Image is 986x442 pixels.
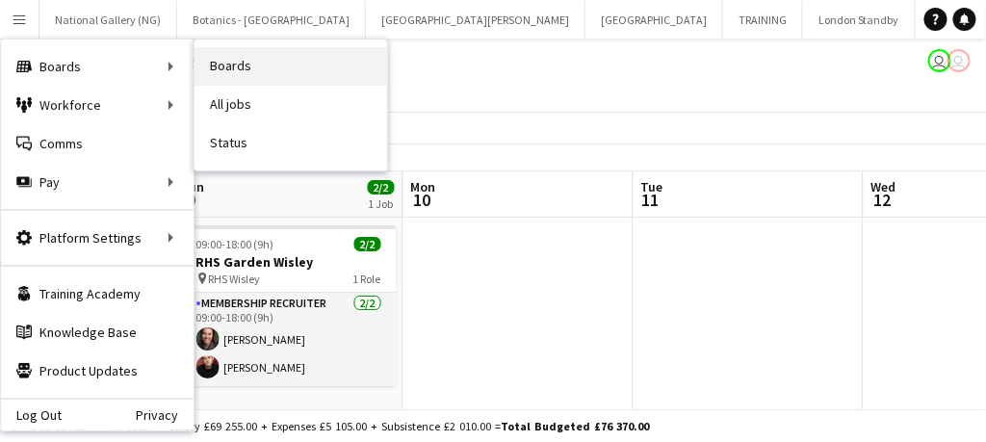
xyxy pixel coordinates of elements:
[177,1,366,39] button: Botanics - [GEOGRAPHIC_DATA]
[181,253,397,271] h3: RHS Garden Wisley
[723,1,803,39] button: TRAINING
[803,1,916,39] button: London Standby
[195,47,387,86] a: Boards
[1,407,62,423] a: Log Out
[585,1,723,39] button: [GEOGRAPHIC_DATA]
[195,124,387,163] a: Status
[31,420,87,433] span: Budgeted
[196,237,274,251] span: 09:00-18:00 (9h)
[1,274,194,313] a: Training Academy
[1,219,194,257] div: Platform Settings
[353,272,381,286] span: 1 Role
[1,163,194,201] div: Pay
[641,178,663,195] span: Tue
[181,225,397,386] app-job-card: 09:00-18:00 (9h)2/2RHS Garden Wisley RHS Wisley1 RoleMembership Recruiter2/209:00-18:00 (9h)[PERS...
[638,189,663,211] span: 11
[136,407,194,423] a: Privacy
[1,313,194,351] a: Knowledge Base
[501,419,649,433] span: Total Budgeted £76 370.00
[368,180,395,195] span: 2/2
[39,1,177,39] button: National Gallery (NG)
[411,178,436,195] span: Mon
[869,189,896,211] span: 12
[928,49,951,72] app-user-avatar: Claudia Lewis
[1,86,194,124] div: Workforce
[369,196,394,211] div: 1 Job
[366,1,585,39] button: [GEOGRAPHIC_DATA][PERSON_NAME]
[947,49,971,72] app-user-avatar: Claudia Lewis
[354,237,381,251] span: 2/2
[195,86,387,124] a: All jobs
[408,189,436,211] span: 10
[1,47,194,86] div: Boards
[1,351,194,390] a: Product Updates
[181,293,397,386] app-card-role: Membership Recruiter2/209:00-18:00 (9h)[PERSON_NAME][PERSON_NAME]
[169,419,649,433] div: Salary £69 255.00 + Expenses £5 105.00 + Subsistence £2 010.00 =
[871,178,896,195] span: Wed
[1,124,194,163] a: Comms
[209,272,261,286] span: RHS Wisley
